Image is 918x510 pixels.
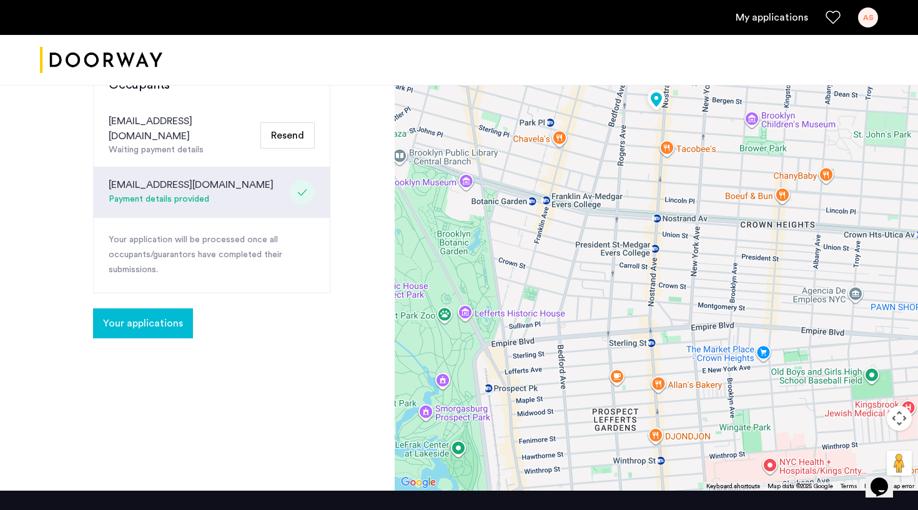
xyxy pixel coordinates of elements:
[109,114,255,144] div: [EMAIL_ADDRESS][DOMAIN_NAME]
[398,474,439,491] img: Google
[93,308,193,338] button: button
[109,233,315,278] p: Your application will be processed once all occupants/guarantors have completed their submissions.
[841,482,857,491] a: Terms (opens in new tab)
[767,483,833,489] span: Map data ©2025 Google
[109,192,274,207] div: Payment details provided
[887,406,912,431] button: Map camera controls
[109,177,274,192] div: [EMAIL_ADDRESS][DOMAIN_NAME]
[109,144,255,157] div: Waiting payment details
[40,37,162,84] a: Cazamio logo
[40,37,162,84] img: logo
[93,318,193,328] cazamio-button: Go to application
[887,451,912,476] button: Drag Pegman onto the map to open Street View
[706,482,760,491] button: Keyboard shortcuts
[858,7,878,27] div: AS
[260,122,315,149] button: Resend Email
[826,10,841,25] a: Favorites
[736,10,808,25] a: My application
[866,460,906,498] iframe: chat widget
[398,474,439,491] a: Open this area in Google Maps (opens a new window)
[864,482,914,491] a: Report a map error
[103,316,183,331] span: Your applications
